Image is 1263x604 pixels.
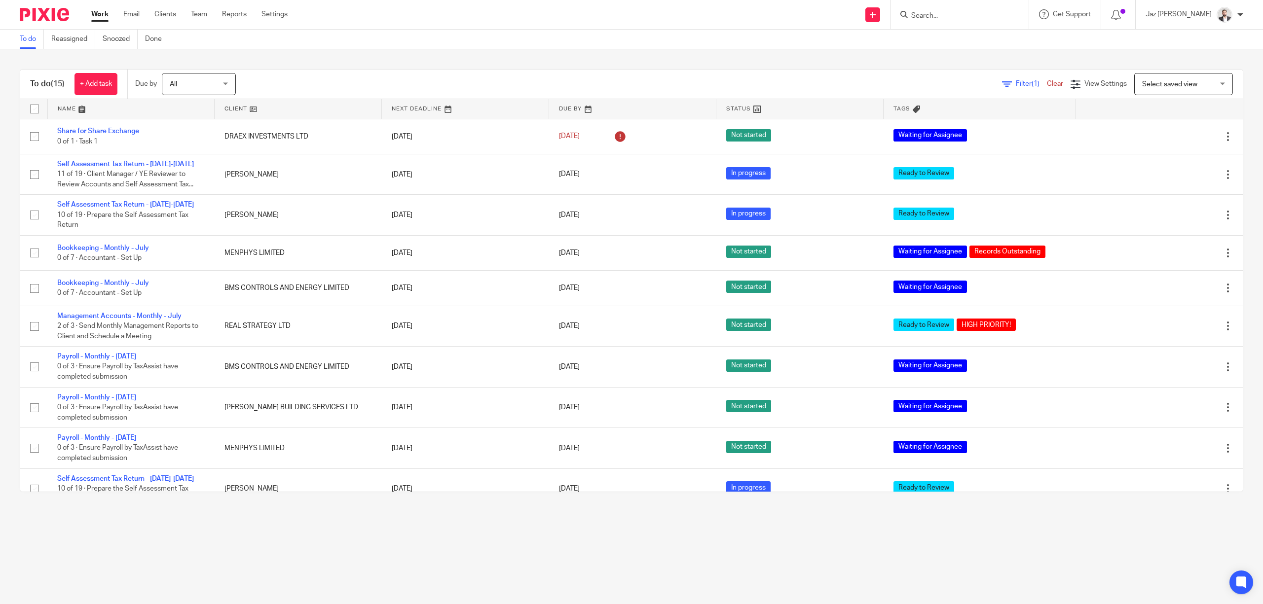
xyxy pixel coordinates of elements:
span: Ready to Review [893,481,954,494]
a: Bookkeeping - Monthly - July [57,245,149,251]
span: Waiting for Assignee [893,400,967,412]
span: Ready to Review [893,208,954,220]
p: Due by [135,79,157,89]
td: MENPHYS LIMITED [215,235,382,270]
a: Self Assessment Tax Return - [DATE]-[DATE] [57,475,194,482]
a: Management Accounts - Monthly - July [57,313,182,320]
a: Email [123,9,140,19]
span: Get Support [1053,11,1091,18]
span: [DATE] [559,171,580,178]
a: Work [91,9,109,19]
a: Self Assessment Tax Return - [DATE]-[DATE] [57,161,194,168]
span: In progress [726,167,771,179]
td: [DATE] [382,119,549,154]
span: In progress [726,481,771,494]
a: To do [20,30,44,49]
span: 0 of 7 · Accountant - Set Up [57,254,142,261]
a: + Add task [74,73,117,95]
span: 0 of 3 · Ensure Payroll by TaxAssist have completed submission [57,445,178,462]
a: Payroll - Monthly - [DATE] [57,353,136,360]
span: Not started [726,281,771,293]
span: 0 of 1 · Task 1 [57,138,98,145]
span: Waiting for Assignee [893,441,967,453]
td: [DATE] [382,271,549,306]
a: Reassigned [51,30,95,49]
td: [DATE] [382,428,549,468]
td: [DATE] [382,468,549,509]
a: Clients [154,9,176,19]
span: [DATE] [559,445,580,452]
span: 0 of 7 · Accountant - Set Up [57,290,142,297]
span: (1) [1032,80,1040,87]
span: 0 of 3 · Ensure Payroll by TaxAssist have completed submission [57,363,178,381]
span: Not started [726,246,771,258]
span: 0 of 3 · Ensure Payroll by TaxAssist have completed submission [57,404,178,421]
img: Pixie [20,8,69,21]
span: Waiting for Assignee [893,246,967,258]
a: Reports [222,9,247,19]
span: 2 of 3 · Send Monthly Management Reports to Client and Schedule a Meeting [57,322,198,340]
span: (15) [51,80,65,88]
td: DRAEX INVESTMENTS LTD [215,119,382,154]
td: [PERSON_NAME] [215,195,382,235]
a: Team [191,9,207,19]
span: [DATE] [559,485,580,492]
td: [PERSON_NAME] [215,468,382,509]
a: Bookkeeping - Monthly - July [57,280,149,286]
span: Tags [893,106,910,111]
span: [DATE] [559,284,580,291]
a: Done [145,30,169,49]
img: 48292-0008-compressed%20square.jpg [1217,7,1232,23]
span: Not started [726,359,771,372]
a: Share for Share Exchange [57,128,139,135]
td: [DATE] [382,235,549,270]
input: Search [910,12,999,21]
span: [DATE] [559,363,580,370]
span: 11 of 19 · Client Manager / YE Reviewer to Review Accounts and Self Assessment Tax... [57,171,193,188]
span: Not started [726,400,771,412]
td: [PERSON_NAME] [215,154,382,194]
span: Waiting for Assignee [893,281,967,293]
span: Waiting for Assignee [893,359,967,372]
span: HIGH PRIORITY! [957,319,1016,331]
span: Ready to Review [893,167,954,179]
td: [DATE] [382,154,549,194]
td: REAL STRATEGY LTD [215,306,382,346]
a: Payroll - Monthly - [DATE] [57,394,136,401]
td: [DATE] [382,195,549,235]
span: Records Outstanding [969,246,1045,258]
span: Not started [726,129,771,142]
a: Clear [1047,80,1063,87]
a: Settings [261,9,288,19]
td: BMS CONTROLS AND ENERGY LIMITED [215,347,382,387]
span: [DATE] [559,249,580,256]
span: Not started [726,441,771,453]
td: [DATE] [382,387,549,427]
span: Filter [1016,80,1047,87]
span: In progress [726,208,771,220]
span: All [170,81,177,88]
span: [DATE] [559,322,580,329]
td: [PERSON_NAME] BUILDING SERVICES LTD [215,387,382,427]
td: MENPHYS LIMITED [215,428,382,468]
span: Ready to Review [893,319,954,331]
p: Jaz [PERSON_NAME] [1146,9,1212,19]
span: Select saved view [1142,81,1197,88]
a: Snoozed [103,30,138,49]
span: Waiting for Assignee [893,129,967,142]
a: Payroll - Monthly - [DATE] [57,434,136,441]
span: 10 of 19 · Prepare the Self Assessment Tax Return [57,485,188,502]
td: BMS CONTROLS AND ENERGY LIMITED [215,271,382,306]
span: [DATE] [559,133,580,140]
span: View Settings [1084,80,1127,87]
span: Not started [726,319,771,331]
span: 10 of 19 · Prepare the Self Assessment Tax Return [57,212,188,229]
td: [DATE] [382,347,549,387]
h1: To do [30,79,65,89]
span: [DATE] [559,404,580,411]
a: Self Assessment Tax Return - [DATE]-[DATE] [57,201,194,208]
span: [DATE] [559,212,580,218]
td: [DATE] [382,306,549,346]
